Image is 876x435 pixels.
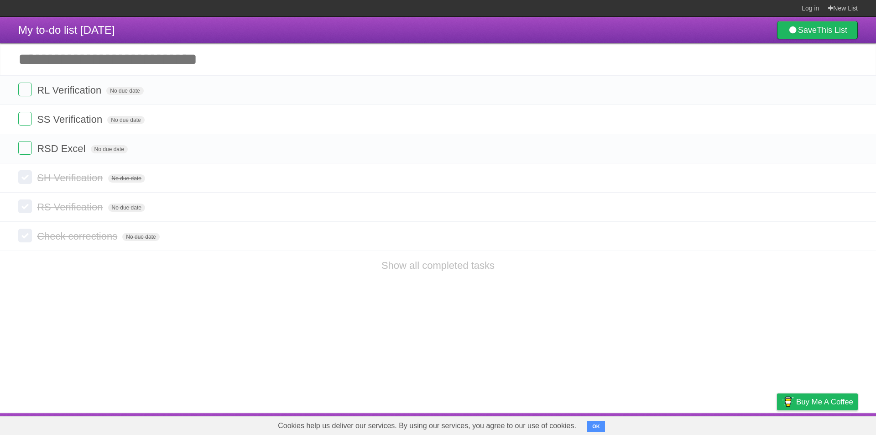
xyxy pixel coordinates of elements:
[800,415,858,433] a: Suggest a feature
[18,24,115,36] span: My to-do list [DATE]
[37,143,88,154] span: RSD Excel
[37,231,120,242] span: Check corrections
[18,83,32,96] label: Done
[269,417,585,435] span: Cookies help us deliver our services. By using our services, you agree to our use of cookies.
[91,145,128,153] span: No due date
[37,84,104,96] span: RL Verification
[734,415,754,433] a: Terms
[686,415,723,433] a: Developers
[587,421,605,432] button: OK
[106,87,143,95] span: No due date
[796,394,853,410] span: Buy me a coffee
[817,26,847,35] b: This List
[18,199,32,213] label: Done
[108,174,145,183] span: No due date
[18,112,32,126] label: Done
[18,229,32,242] label: Done
[18,170,32,184] label: Done
[782,394,794,409] img: Buy me a coffee
[37,114,104,125] span: SS Verification
[37,201,105,213] span: RS Verification
[765,415,789,433] a: Privacy
[381,260,495,271] a: Show all completed tasks
[777,21,858,39] a: SaveThis List
[18,141,32,155] label: Done
[656,415,675,433] a: About
[122,233,159,241] span: No due date
[107,116,144,124] span: No due date
[777,393,858,410] a: Buy me a coffee
[37,172,105,183] span: SH Verification
[108,204,145,212] span: No due date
